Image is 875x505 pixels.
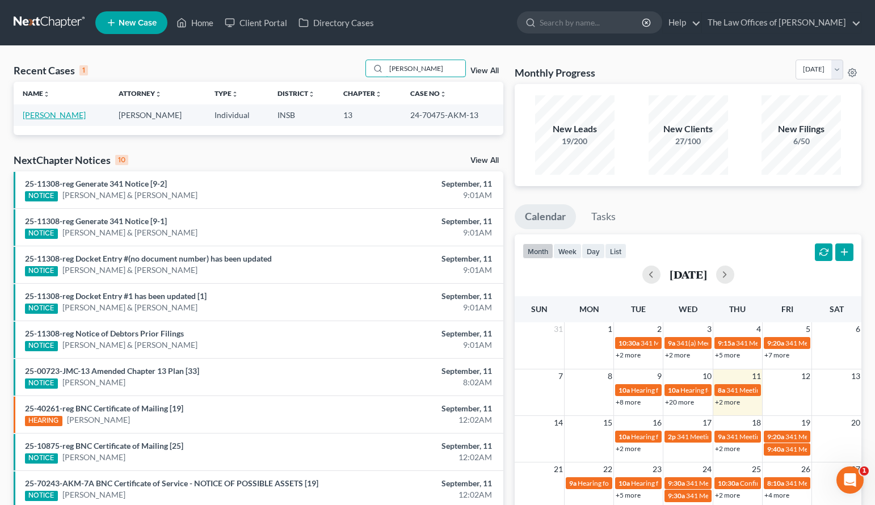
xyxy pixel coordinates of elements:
span: Mon [579,304,599,314]
a: +2 more [715,398,740,406]
span: 9:15a [718,339,735,347]
span: 8a [718,386,725,394]
td: 24-70475-AKM-13 [401,104,503,125]
div: HEARING [25,416,62,426]
a: Districtunfold_more [277,89,315,98]
span: Fri [781,304,793,314]
span: 10:30a [718,479,739,487]
span: 10a [619,386,630,394]
div: 6/50 [762,136,841,147]
span: 8:10a [767,479,784,487]
span: 4 [755,322,762,336]
div: 9:01AM [344,302,492,313]
span: 6 [855,322,861,336]
span: 9a [718,432,725,441]
a: [PERSON_NAME] & [PERSON_NAME] [62,339,197,351]
div: New Clients [649,123,728,136]
span: 3 [706,322,713,336]
td: INSB [268,104,334,125]
div: September, 11 [344,216,492,227]
a: Case Nounfold_more [410,89,447,98]
span: 20 [850,416,861,430]
div: 9:01AM [344,339,492,351]
a: +5 more [715,351,740,359]
div: NOTICE [25,453,58,464]
a: [PERSON_NAME] [62,489,125,500]
span: 341 Meeting for [PERSON_NAME] [686,491,788,500]
i: unfold_more [308,91,315,98]
a: +2 more [616,444,641,453]
span: 17 [701,416,713,430]
a: +2 more [616,351,641,359]
span: 10 [701,369,713,383]
a: Typeunfold_more [214,89,238,98]
a: +8 more [616,398,641,406]
a: 25-40261-reg BNC Certificate of Mailing [19] [25,403,183,413]
a: 25-70243-AKM-7A BNC Certificate of Service - NOTICE OF POSSIBLE ASSETS [19] [25,478,318,488]
span: Thu [729,304,746,314]
a: [PERSON_NAME] & [PERSON_NAME] [62,264,197,276]
a: +2 more [715,444,740,453]
a: [PERSON_NAME] & [PERSON_NAME] [62,227,197,238]
span: Sun [531,304,548,314]
span: 341(a) Meeting for [PERSON_NAME] [676,339,786,347]
span: 2 [656,322,663,336]
span: 9:20a [767,432,784,441]
a: 25-00723-JMC-13 Amended Chapter 13 Plan [33] [25,366,199,376]
i: unfold_more [440,91,447,98]
td: Individual [205,104,268,125]
a: Tasks [581,204,626,229]
div: 9:01AM [344,264,492,276]
a: +20 more [665,398,694,406]
span: 11 [751,369,762,383]
div: 19/200 [535,136,615,147]
span: Hearing for [PERSON_NAME] & [PERSON_NAME] [680,386,829,394]
div: September, 11 [344,478,492,489]
div: 27/100 [649,136,728,147]
span: 24 [701,462,713,476]
span: 10a [619,432,630,441]
span: 341 Meeting for [PERSON_NAME] [726,432,828,441]
a: +4 more [764,491,789,499]
span: 10a [668,386,679,394]
div: NOTICE [25,229,58,239]
span: 18 [751,416,762,430]
span: 9a [668,339,675,347]
span: 9a [569,479,577,487]
td: [PERSON_NAME] [110,104,205,125]
div: September, 11 [344,178,492,190]
input: Search by name... [540,12,643,33]
a: Help [663,12,701,33]
span: 21 [553,462,564,476]
span: Hearing for [PERSON_NAME] [631,479,720,487]
div: September, 11 [344,365,492,377]
i: unfold_more [232,91,238,98]
span: 9:20a [767,339,784,347]
span: 1 [860,466,869,475]
span: 16 [651,416,663,430]
a: The Law Offices of [PERSON_NAME] [702,12,861,33]
button: week [553,243,582,259]
a: [PERSON_NAME] & [PERSON_NAME] [62,302,197,313]
div: NOTICE [25,491,58,501]
span: 9:40a [767,445,784,453]
a: +2 more [665,351,690,359]
div: 12:02AM [344,452,492,463]
span: 1 [607,322,613,336]
span: 10:30a [619,339,640,347]
a: View All [470,157,499,165]
span: 7 [557,369,564,383]
div: 12:02AM [344,489,492,500]
span: 9:30a [668,479,685,487]
div: 9:01AM [344,227,492,238]
span: 5 [805,322,811,336]
span: 13 [850,369,861,383]
span: 15 [602,416,613,430]
span: Hearing for [PERSON_NAME] & [PERSON_NAME] [578,479,726,487]
a: Home [171,12,219,33]
span: New Case [119,19,157,27]
button: list [605,243,626,259]
div: Recent Cases [14,64,88,77]
a: +5 more [616,491,641,499]
div: September, 11 [344,328,492,339]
